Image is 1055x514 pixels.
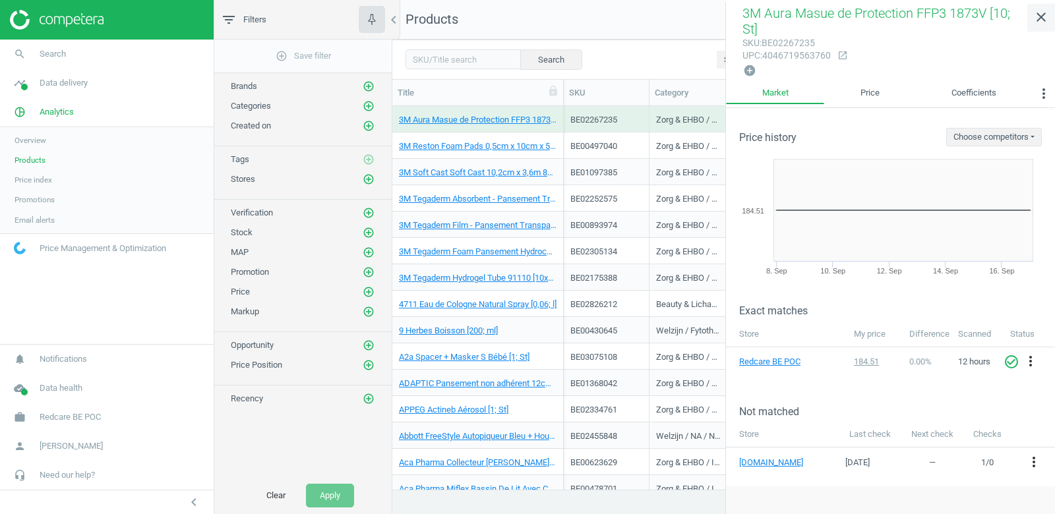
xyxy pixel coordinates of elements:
span: Tags [231,154,249,164]
div: Zorg & EHBO / EHBO / Wondbehandeling & -verzorging / NA / NA [656,140,721,157]
span: Stores [231,174,255,184]
button: add_circle_outline [362,285,375,299]
span: Categories [231,101,271,111]
i: add_circle_outline [363,227,375,239]
span: Analytics [40,106,74,118]
span: Data delivery [40,77,88,89]
button: add_circle_outline [362,153,375,166]
i: chevron_left [386,12,402,28]
span: Filters [243,14,266,26]
text: 184.51 [742,207,764,215]
i: add_circle_outline [363,100,375,112]
img: wGWNvw8QSZomAAAAABJRU5ErkJggg== [14,242,26,254]
div: BE02826212 [570,299,642,310]
i: add_circle_outline [363,207,375,219]
div: Zorg & EHBO / Bandages / NA / NA / NA [656,219,721,236]
a: Market [726,82,824,105]
div: Zorg & EHBO / Zorgmateriaal & instrumenten / Hulp bij ademhaling / NA / NA [656,404,721,420]
i: add_circle_outline [363,266,375,278]
span: 12 hours [958,357,990,366]
span: Search [40,48,66,60]
div: Zorg & EHBO / EHBO / Kompressen / NA / NA [656,378,721,394]
div: BE02305134 [570,246,642,258]
button: add_circle_outlineSave filter [214,43,392,69]
span: Data health [40,382,82,394]
i: add_circle_outline [363,173,375,185]
th: Next check [901,422,963,447]
span: Created on [231,121,271,130]
button: add_circle_outline [362,266,375,279]
button: add_circle_outline [362,206,375,219]
a: Coefficients [916,82,1033,105]
button: add_circle [742,63,757,78]
div: BE00497040 [570,140,642,152]
div: Zorg & EHBO / NA / NA / NA / NA [656,114,721,130]
a: 4711 Eau de Cologne Natural Spray [0,06; l] [399,299,557,310]
span: Redcare BE POC [40,411,101,423]
a: Price [824,82,915,105]
div: BE00893974 [570,219,642,231]
th: Scanned [951,322,1004,347]
a: A2a Spacer + Masker S Bébé [1; St] [399,351,529,363]
a: 3M Soft Cast Soft Cast 10,2cm x 3,6m 82104 [1; St] [399,167,557,179]
span: Save filter [276,50,331,62]
i: more_vert [1023,353,1039,369]
i: notifications [7,347,32,372]
th: Status [1004,322,1055,347]
th: Checks [964,422,1011,447]
th: Difference [903,322,951,347]
span: Products [15,155,45,165]
button: add_circle_outline [362,246,375,259]
span: Overview [15,135,46,146]
button: add_circle_outline [362,392,375,405]
i: headset_mic [7,463,32,488]
button: add_circle_outline [362,305,375,318]
h3: Price history [739,131,797,144]
i: add_circle_outline [363,120,375,132]
tspan: 14. Sep [933,267,958,275]
i: more_vert [1026,454,1042,470]
th: My price [847,322,903,347]
span: Brands [231,81,257,91]
i: add_circle_outline [363,80,375,92]
span: Opportunity [231,340,274,350]
span: Notifications [40,353,87,365]
i: cloud_done [7,376,32,401]
div: Zorg & EHBO / Bandages / Absorberende verbanden / NA / NA [656,193,721,210]
a: Aca Pharma Collecteur [PERSON_NAME] Lit [1; St] [399,457,557,469]
i: open_in_new [837,50,848,61]
span: Promotion [231,267,269,277]
span: 0.00 % [909,357,932,366]
a: 3M Aura Masue de Protection FFP3 1873V [10; St] [399,114,557,126]
i: add_circle_outline [363,339,375,351]
div: Zorg & EHBO / NA / NA / NA / NA [656,272,721,289]
a: 3M Tegaderm Absorbent - Pansement Transparent Acrylique Ovale 11,1 X 12,7cm 90801 [5; St] [399,193,557,205]
a: APPEG Actineb Aérosol [1; St] [399,404,508,416]
div: Welzijn / NA / NA / NA / NA [656,430,721,447]
span: Email alerts [15,215,55,225]
div: Zorg & EHBO / Incontinentie / NA / NA / NA [656,483,721,500]
span: 3M Aura Masue de Protection FFP3 1873V [10; St] [742,5,1010,37]
i: add_circle_outline [363,359,375,371]
button: more_vert [1026,454,1042,471]
div: : BE02267235 [742,37,831,49]
tspan: 16. Sep [989,267,1014,275]
button: add_circle_outline [362,339,375,352]
tspan: 8. Sep [766,267,787,275]
h3: Not matched [739,405,1055,418]
div: BE02267235 [570,114,642,126]
div: BE02455848 [570,430,642,442]
i: add_circle [743,64,756,77]
span: Price Management & Optimization [40,243,166,254]
button: add_circle_outline [362,80,375,93]
span: Products [406,11,458,27]
span: Need our help? [40,469,95,481]
i: check_circle_outline [1004,354,1019,370]
i: add_circle_outline [363,286,375,298]
div: Zorg & EHBO / Bandages / Actieve verbanden / NA / NA [656,246,721,262]
a: Aca Pharma Miflex Bassin De Lit Avec Couvercle Plastic Blanc [1; St] [399,483,557,495]
td: 1 / 0 [964,447,1011,478]
button: Choose competitors [946,128,1042,146]
i: add_circle_outline [363,393,375,405]
button: add_circle_outline [362,358,375,372]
